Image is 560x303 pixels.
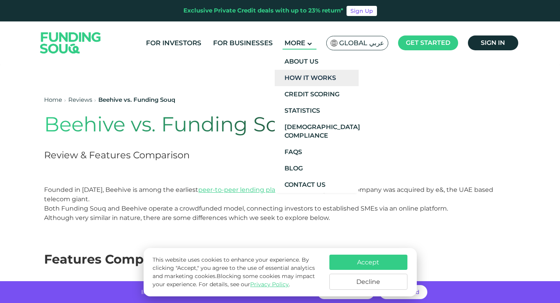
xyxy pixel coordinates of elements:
p: This website uses cookies to enhance your experience. By clicking "Accept," you agree to the use ... [153,256,321,289]
span: For details, see our . [199,281,290,288]
a: For Investors [144,37,203,50]
button: Accept [329,255,407,270]
img: SA Flag [331,40,338,46]
a: Sign Up [347,6,377,16]
a: For Businesses [211,37,275,50]
span: Both Funding Souq and Beehive operate a crowdfunded model, connecting investors to established SM... [44,205,448,221]
button: Decline [329,274,407,290]
span: More [284,39,305,47]
a: How It Works [275,70,359,86]
a: Statistics [275,103,359,119]
a: Credit Scoring [275,86,359,103]
img: Logo [32,23,109,62]
a: Blog [275,160,359,177]
div: Beehive vs. Funding Souq [98,96,175,105]
span: Blocking some cookies may impact your experience. [153,273,315,288]
a: Privacy Policy [250,281,289,288]
div: Exclusive Private Credit deals with up to 23% return* [183,6,343,15]
a: About Us [275,53,359,70]
a: Home [44,96,62,103]
h1: Beehive vs. Funding Souq [44,112,422,136]
h2: Review & Features Comparison [44,148,422,162]
a: [DEMOGRAPHIC_DATA] Compliance [275,119,359,144]
a: peer-to-peer lending platforms [198,186,296,193]
span: Global عربي [339,39,384,48]
span: Invest with no hidden fees and get returns of up to [141,288,288,296]
span: Founded in [DATE], Beehive is among the earliest in the region. The company was acquired by e&, t... [44,186,493,203]
span: Sign in [481,39,505,46]
a: Reviews [68,96,92,103]
a: Sign in [468,35,518,50]
span: Features Comparison [44,252,184,267]
span: Get started [406,39,450,46]
a: FAQs [275,144,359,160]
a: Contact Us [275,177,359,193]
